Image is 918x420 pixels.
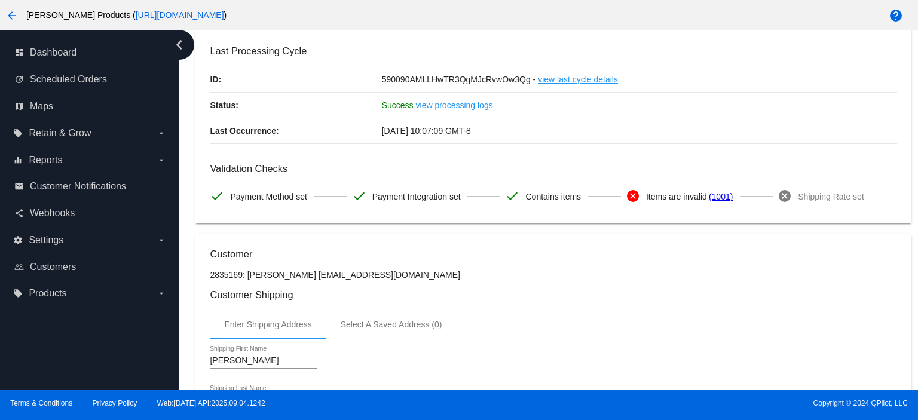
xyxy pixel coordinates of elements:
[14,177,166,196] a: email Customer Notifications
[10,399,72,407] a: Terms & Conditions
[157,128,166,138] i: arrow_drop_down
[210,67,381,92] p: ID:
[210,163,896,174] h3: Validation Checks
[14,43,166,62] a: dashboard Dashboard
[157,289,166,298] i: arrow_drop_down
[26,10,227,20] span: [PERSON_NAME] Products ( )
[30,181,126,192] span: Customer Notifications
[352,189,366,203] mat-icon: check
[30,208,75,219] span: Webhooks
[29,128,91,139] span: Retain & Grow
[30,47,76,58] span: Dashboard
[29,235,63,246] span: Settings
[372,184,461,209] span: Payment Integration set
[230,184,307,209] span: Payment Method set
[626,189,640,203] mat-icon: cancel
[210,93,381,118] p: Status:
[30,74,107,85] span: Scheduled Orders
[29,155,62,165] span: Reports
[341,320,442,329] div: Select A Saved Address (0)
[14,48,24,57] i: dashboard
[157,399,265,407] a: Web:[DATE] API:2025.09.04.1242
[5,8,19,23] mat-icon: arrow_back
[210,249,896,260] h3: Customer
[210,289,896,301] h3: Customer Shipping
[14,209,24,218] i: share
[13,128,23,138] i: local_offer
[889,8,903,23] mat-icon: help
[210,118,381,143] p: Last Occurrence:
[157,155,166,165] i: arrow_drop_down
[14,262,24,272] i: people_outline
[382,75,536,84] span: 590090AMLLHwTR3QgMJcRvwOw3Qg -
[798,184,864,209] span: Shipping Rate set
[469,399,908,407] span: Copyright © 2024 QPilot, LLC
[210,356,317,366] input: Shipping First Name
[14,102,24,111] i: map
[709,184,733,209] a: (1001)
[14,70,166,89] a: update Scheduled Orders
[14,204,166,223] a: share Webhooks
[525,184,581,209] span: Contains items
[30,262,76,272] span: Customers
[382,100,414,110] span: Success
[538,67,618,92] a: view last cycle details
[210,270,896,280] p: 2835169: [PERSON_NAME] [EMAIL_ADDRESS][DOMAIN_NAME]
[14,182,24,191] i: email
[505,189,519,203] mat-icon: check
[210,189,224,203] mat-icon: check
[13,155,23,165] i: equalizer
[778,189,792,203] mat-icon: cancel
[30,101,53,112] span: Maps
[13,289,23,298] i: local_offer
[224,320,311,329] div: Enter Shipping Address
[13,235,23,245] i: settings
[14,75,24,84] i: update
[157,235,166,245] i: arrow_drop_down
[416,93,493,118] a: view processing logs
[14,97,166,116] a: map Maps
[93,399,137,407] a: Privacy Policy
[14,257,166,277] a: people_outline Customers
[170,35,189,54] i: chevron_left
[382,126,471,136] span: [DATE] 10:07:09 GMT-8
[646,184,707,209] span: Items are invalid
[29,288,66,299] span: Products
[136,10,224,20] a: [URL][DOMAIN_NAME]
[210,45,896,57] h3: Last Processing Cycle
